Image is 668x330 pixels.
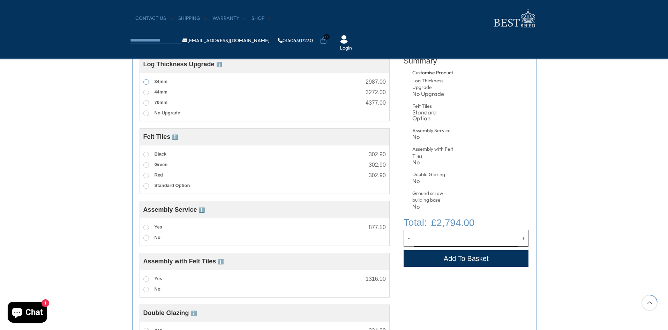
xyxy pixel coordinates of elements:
[143,61,222,68] span: Log Thickness Upgrade
[412,91,455,97] div: No Upgrade
[369,162,386,168] div: 302.90
[182,38,270,43] a: [EMAIL_ADDRESS][DOMAIN_NAME]
[412,110,455,121] div: Standard Option
[143,206,205,213] span: Assembly Service
[143,258,224,265] span: Assembly with Felt Tiles
[155,276,162,281] span: Yes
[155,100,168,105] span: 70mm
[412,146,455,159] div: Assembly with Felt Tiles
[369,173,386,178] div: 302.90
[412,103,455,110] div: Felt Tiles
[489,7,538,30] img: logo
[155,151,167,157] span: Black
[412,127,455,134] div: Assembly Service
[366,100,386,106] div: 4377.00
[366,79,386,85] div: 2987.00
[404,52,529,69] div: Summary
[178,15,207,22] a: Shipping
[340,35,348,44] img: User Icon
[412,171,455,178] div: Double Glazing
[412,69,478,76] div: Customise Product
[369,225,386,230] div: 877.50
[218,259,224,264] span: ℹ️
[278,38,313,43] a: 01406307230
[155,110,180,115] span: No Upgrade
[412,178,455,184] div: No
[366,90,386,95] div: 3272.00
[412,159,455,165] div: No
[172,134,178,140] span: ℹ️
[155,235,160,240] span: No
[155,89,168,95] span: 44mm
[155,286,160,292] span: No
[6,302,49,324] inbox-online-store-chat: Shopify online store chat
[216,62,222,67] span: ℹ️
[199,207,205,213] span: ℹ️
[431,216,475,230] span: £2,794.00
[340,45,352,52] a: Login
[252,15,271,22] a: Shop
[412,77,455,91] div: Log Thickness Upgrade
[135,15,173,22] a: CONTACT US
[324,34,330,40] span: 0
[366,276,386,282] div: 1316.00
[143,133,178,140] span: Felt Tiles
[191,310,197,316] span: ℹ️
[518,230,529,247] button: Increase quantity
[155,183,190,188] span: Standard Option
[155,162,168,167] span: Green
[369,152,386,157] div: 302.90
[212,15,246,22] a: Warranty
[155,224,162,230] span: Yes
[404,230,414,247] button: Decrease quantity
[155,172,163,178] span: Red
[412,204,455,210] div: No
[320,37,327,44] a: 0
[414,230,518,247] input: Quantity
[412,134,455,140] div: No
[412,190,455,204] div: Ground screw building base
[155,79,168,84] span: 34mm
[143,309,197,316] span: Double Glazing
